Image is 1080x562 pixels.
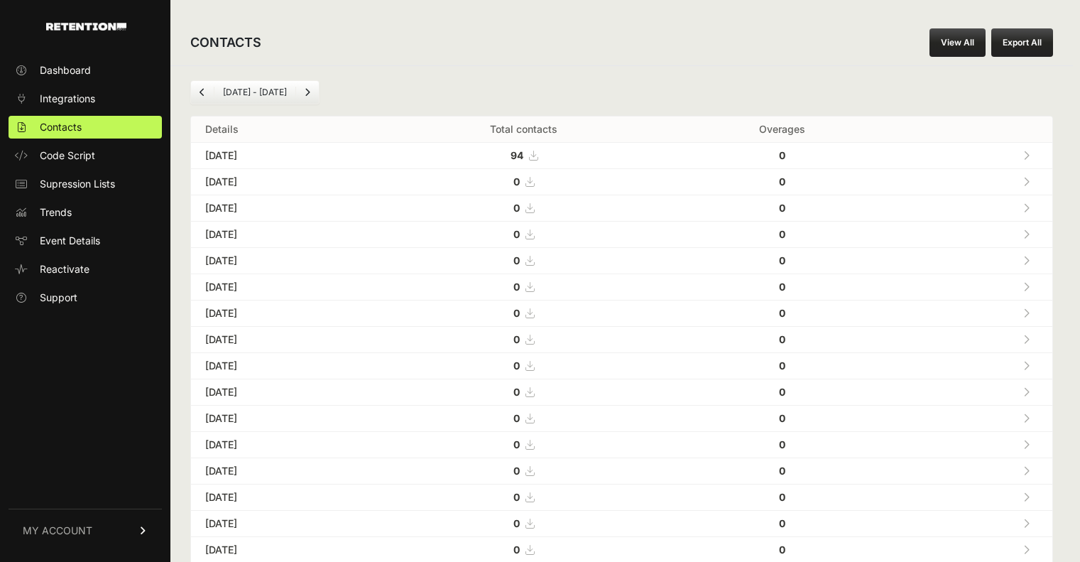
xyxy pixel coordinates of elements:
td: [DATE] [191,353,378,379]
strong: 0 [513,517,520,529]
strong: 0 [779,386,785,398]
strong: 0 [513,281,520,293]
span: Contacts [40,120,82,134]
h2: CONTACTS [190,33,261,53]
strong: 0 [779,149,785,161]
strong: 0 [779,360,785,372]
strong: 0 [513,307,520,319]
td: [DATE] [191,432,378,458]
strong: 0 [779,202,785,214]
td: [DATE] [191,327,378,353]
strong: 94 [511,149,523,161]
span: Event Details [40,234,100,248]
strong: 0 [779,281,785,293]
span: Reactivate [40,262,89,276]
span: Support [40,291,77,305]
td: [DATE] [191,248,378,274]
strong: 0 [513,412,520,424]
strong: 0 [779,544,785,556]
a: Dashboard [9,59,162,82]
th: Details [191,117,378,143]
strong: 0 [513,386,520,398]
td: [DATE] [191,485,378,511]
td: [DATE] [191,274,378,301]
td: [DATE] [191,222,378,248]
a: 94 [511,149,538,161]
span: Code Script [40,148,95,163]
td: [DATE] [191,511,378,537]
span: Integrations [40,92,95,106]
td: [DATE] [191,301,378,327]
strong: 0 [513,254,520,266]
td: [DATE] [191,458,378,485]
strong: 0 [513,202,520,214]
strong: 0 [513,491,520,503]
strong: 0 [513,544,520,556]
td: [DATE] [191,143,378,169]
strong: 0 [779,491,785,503]
a: Next [296,81,319,104]
strong: 0 [513,228,520,240]
td: [DATE] [191,169,378,195]
a: Integrations [9,87,162,110]
a: Trends [9,201,162,224]
th: Total contacts [378,117,669,143]
th: Overages [669,117,895,143]
td: [DATE] [191,379,378,406]
a: Previous [191,81,214,104]
strong: 0 [779,465,785,477]
strong: 0 [779,333,785,345]
a: Code Script [9,144,162,167]
strong: 0 [779,254,785,266]
strong: 0 [513,438,520,450]
img: Retention.com [46,23,126,31]
button: Export All [991,28,1053,57]
strong: 0 [513,360,520,372]
span: MY ACCOUNT [23,524,92,538]
td: [DATE] [191,195,378,222]
span: Supression Lists [40,177,115,191]
li: [DATE] - [DATE] [214,87,295,98]
a: Contacts [9,116,162,139]
a: View All [929,28,986,57]
strong: 0 [513,175,520,188]
a: Event Details [9,229,162,252]
strong: 0 [779,412,785,424]
strong: 0 [779,228,785,240]
a: MY ACCOUNT [9,509,162,552]
span: Trends [40,205,72,220]
td: [DATE] [191,406,378,432]
strong: 0 [779,175,785,188]
a: Reactivate [9,258,162,281]
span: Dashboard [40,63,91,77]
strong: 0 [513,333,520,345]
a: Supression Lists [9,173,162,195]
strong: 0 [513,465,520,477]
strong: 0 [779,438,785,450]
strong: 0 [779,307,785,319]
strong: 0 [779,517,785,529]
a: Support [9,286,162,309]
